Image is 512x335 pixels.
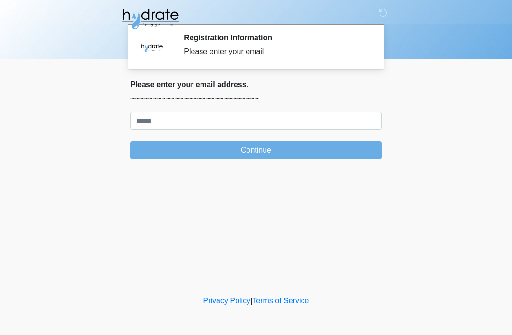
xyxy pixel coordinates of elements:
a: Terms of Service [252,297,309,305]
h2: Please enter your email address. [130,80,382,89]
a: | [250,297,252,305]
img: Agent Avatar [137,33,166,62]
a: Privacy Policy [203,297,251,305]
p: ~~~~~~~~~~~~~~~~~~~~~~~~~~~~~ [130,93,382,104]
img: Hydrate IV Bar - Fort Collins Logo [121,7,180,31]
button: Continue [130,141,382,159]
div: Please enter your email [184,46,367,57]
